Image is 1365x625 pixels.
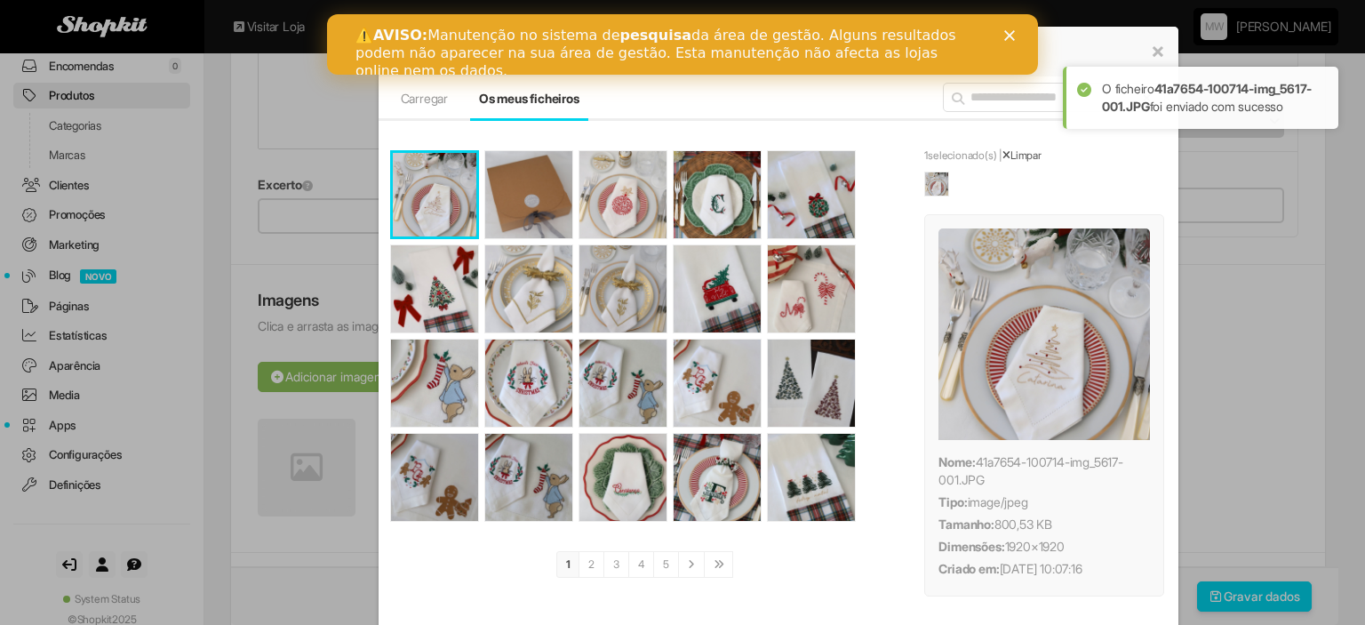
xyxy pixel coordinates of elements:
[674,434,761,521] img: b2a88d6-151906-img_5162-002.JPG
[1000,561,1082,576] span: [DATE] 10:07:16
[768,245,855,333] img: 6a54197-154010-img_5209-002.JPG
[924,148,1164,163] p: selecionado(s) |
[391,434,478,521] img: aa95787-152833-img_5304-002.JPG
[603,551,629,578] a: 3
[677,16,695,27] div: Fechar
[485,151,572,238] img: f847a4c-113720-img_3779-001.JPG
[393,153,476,236] img: 41a7654-100714-img_5617-001.JPG
[1039,539,1065,554] span: 1920
[628,551,654,578] a: 4
[938,228,1150,440] img: 41a7654-100714-img_5617-001.JPG
[391,340,478,427] img: f10217c-153934-img_5316-002.JPG
[674,151,761,238] img: 6f76bd4-115147-img_5565-001.JPG
[1005,539,1031,554] span: 1920
[566,557,571,571] strong: 1
[485,434,572,521] img: 5182f86-152527-img_5312-002.JPG
[938,539,1004,554] strong: Dimensões:
[938,538,1150,556] p: ×
[485,245,572,333] img: 09c4b24-164256-img_5483-001.JPG
[968,494,1028,509] span: image/jpeg
[924,148,928,162] span: 1
[653,551,679,578] a: 5
[28,12,654,66] div: ⚠️ Manutenção no sistema de da área de gestão. Alguns resultados podem não aparecer na sua área d...
[485,340,572,427] img: 5e3bfd4-153932-img_5313-002.JPG
[479,91,579,106] a: Os meus ficheiros
[768,151,855,238] img: d699a05-171225-img_5557-001.JPG
[579,551,604,578] a: 2
[938,494,967,509] strong: Tipo:
[401,91,448,106] a: Carregar
[579,245,667,333] img: e749092-164153-img_5478-001.JPG
[938,517,994,532] strong: Tamanho:
[391,245,478,333] img: 65ad661-164907-img_5543-001.JPG
[938,561,999,576] strong: Criado em:
[1102,81,1312,114] strong: 41a7654-100714-img_5617-001.JPG
[994,517,1052,532] span: 800,53 KB
[293,12,364,29] b: pesquisa
[579,340,667,427] img: 0ed9361-153928-img_5312-002.JPG
[1102,81,1312,114] span: O ficheiro foi enviado com sucesso
[674,245,761,333] img: 31e3f26-154330-img_5201-002.JPG
[924,172,949,196] img: 41a7654-100714-img_5617-001.JPG
[1002,148,1042,162] a: Limpar
[579,151,667,238] img: 5f27843-124016-img_5512-001.JPG
[46,12,100,29] b: AVISO:
[938,454,1122,487] span: 41a7654-100714-img_5617-001.JPG
[579,434,667,521] img: 419a38b-152238-img_5266-002.JPG
[327,14,1038,75] iframe: Intercom live chat barra de notificação
[938,454,975,469] strong: Nome:
[768,340,855,427] img: d95034f-153354-img_5402-002.JPG
[674,340,761,427] img: e978bed-153853-img_5304-002.JPG
[1151,40,1165,61] button: ×
[768,434,855,521] img: 38d5b4e-151447-img_5287-002.JPG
